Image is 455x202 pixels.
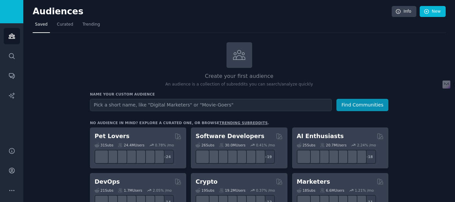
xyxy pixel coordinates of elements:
img: GummySearch logo [4,6,19,18]
div: 31 Sub s [95,143,113,147]
img: software [198,151,208,162]
div: 19.2M Users [219,188,245,193]
div: 2.24 % /mo [357,143,376,147]
div: 0.37 % /mo [256,188,275,193]
img: elixir [253,151,264,162]
a: Info [392,6,416,17]
a: New [420,6,446,17]
div: 2.05 % /mo [153,188,172,193]
span: Trending [83,22,100,28]
div: 24.4M Users [118,143,144,147]
img: PetAdvice [143,151,154,162]
span: Curated [57,22,73,28]
img: iOSProgramming [226,151,236,162]
h2: Software Developers [196,132,264,140]
img: AskComputerScience [244,151,254,162]
div: 1.7M Users [118,188,142,193]
a: Trending [80,19,102,33]
div: 18 Sub s [297,188,315,193]
h2: DevOps [95,178,120,186]
input: Pick a short name, like "Digital Marketers" or "Movie-Goers" [90,99,332,111]
h2: Crypto [196,178,218,186]
img: cockatiel [134,151,144,162]
div: 0.78 % /mo [155,143,174,147]
h2: Create your first audience [90,72,388,81]
img: AItoolsCatalog [317,151,327,162]
img: ArtificalIntelligence [354,151,365,162]
img: chatgpt_promptDesign [326,151,337,162]
button: Find Communities [336,99,388,111]
h2: AI Enthusiasts [297,132,344,140]
p: An audience is a collection of subreddits you can search/analyze quickly [90,82,388,88]
img: learnjavascript [216,151,227,162]
div: 25 Sub s [297,143,315,147]
img: dogbreed [153,151,163,162]
div: 6.6M Users [320,188,344,193]
span: Saved [35,22,48,28]
div: 21 Sub s [95,188,113,193]
a: trending subreddits [219,121,267,125]
img: turtle [125,151,135,162]
img: ballpython [106,151,116,162]
div: 20.7M Users [320,143,346,147]
div: No audience in mind? Explore a curated one, or browse . [90,120,269,125]
a: Saved [33,19,50,33]
img: herpetology [97,151,107,162]
div: 26 Sub s [196,143,214,147]
img: chatgpt_prompts_ [336,151,346,162]
div: 0.41 % /mo [256,143,275,147]
div: + 18 [362,150,376,164]
img: csharp [207,151,217,162]
div: + 19 [261,150,275,164]
h3: Name your custom audience [90,92,388,97]
img: leopardgeckos [115,151,126,162]
img: DeepSeek [308,151,318,162]
h2: Audiences [33,6,392,17]
div: 30.0M Users [219,143,245,147]
h2: Pet Lovers [95,132,130,140]
a: Curated [55,19,76,33]
h2: Marketers [297,178,330,186]
div: 19 Sub s [196,188,214,193]
div: 1.21 % /mo [355,188,374,193]
img: OpenAIDev [345,151,355,162]
img: GoogleGeminiAI [298,151,309,162]
img: reactnative [235,151,245,162]
div: + 24 [160,150,174,164]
